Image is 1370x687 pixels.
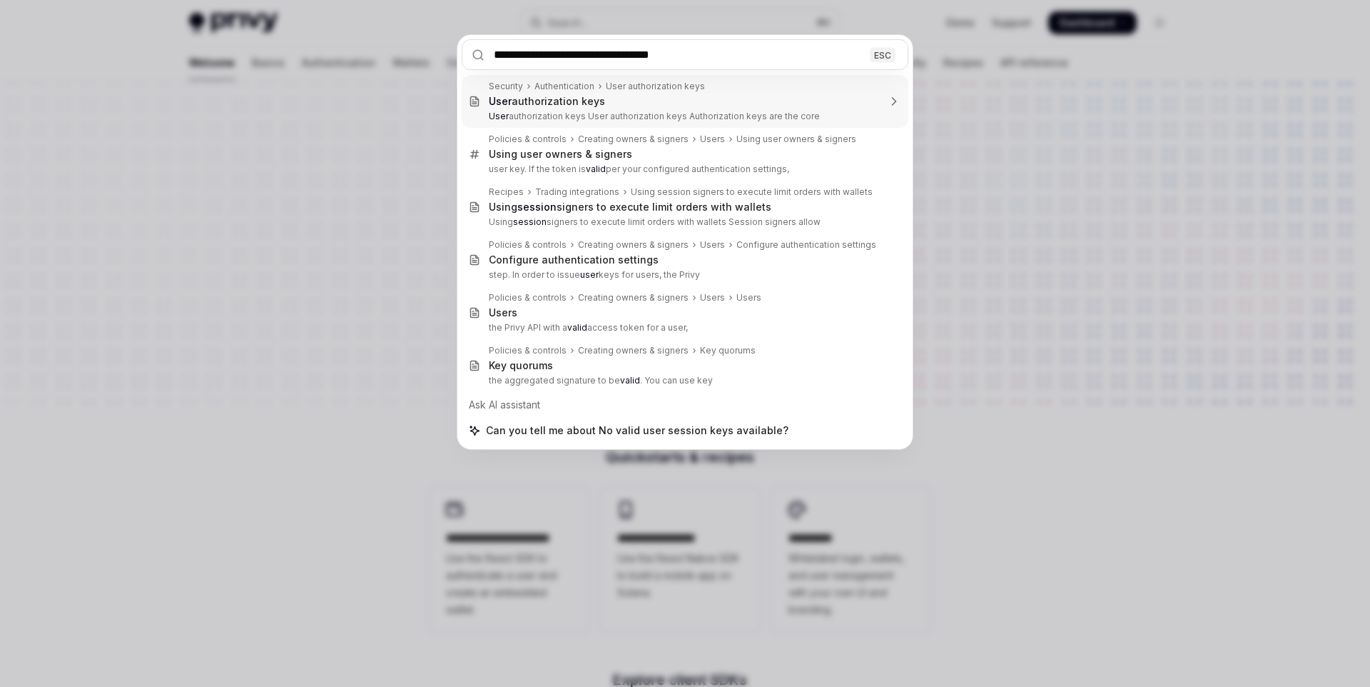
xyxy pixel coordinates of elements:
div: Key quorums [700,345,756,356]
div: Configure authentication settings [736,239,876,251]
div: Users [700,239,725,251]
div: Policies & controls [489,345,567,356]
div: Creating owners & signers [578,345,689,356]
div: User authorization keys [606,81,705,92]
div: Policies & controls [489,292,567,304]
div: Trading integrations [535,186,619,198]
div: Using user owners & signers [489,148,632,161]
div: Users [700,292,725,304]
p: the aggregated signature to be . You can use key [489,375,878,386]
p: the Privy API with a access token for a user, [489,322,878,334]
p: Using signers to execute limit orders with wallets Session signers allow [489,216,878,228]
b: session [517,201,557,213]
b: user [580,269,599,280]
div: Users [700,134,725,145]
div: Using user owners & signers [736,134,856,145]
div: Recipes [489,186,524,198]
b: User [489,111,509,121]
div: Creating owners & signers [578,134,689,145]
div: Configure authentication settings [489,254,659,266]
div: authorization keys [489,95,605,108]
p: step. In order to issue keys for users, the Privy [489,269,878,281]
b: valid [620,375,640,386]
p: user key. If the token is per your configured authentication settings, [489,164,878,175]
b: valid [586,164,606,174]
div: Users [736,292,761,304]
div: ESC [870,47,895,62]
div: Ask AI assistant [462,392,908,418]
div: Authentication [534,81,594,92]
div: Users [489,306,517,319]
b: valid [567,322,587,333]
div: Key quorums [489,359,553,372]
div: Using signers to execute limit orders with wallets [489,201,771,214]
div: Creating owners & signers [578,292,689,304]
span: Can you tell me about No valid user session keys available? [486,423,788,438]
div: Security [489,81,523,92]
b: session [513,216,547,227]
div: Creating owners & signers [578,239,689,251]
b: User [489,95,512,107]
div: Policies & controls [489,239,567,251]
p: authorization keys User authorization keys Authorization keys are the core [489,111,878,122]
div: Policies & controls [489,134,567,145]
div: Using session signers to execute limit orders with wallets [631,186,873,198]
